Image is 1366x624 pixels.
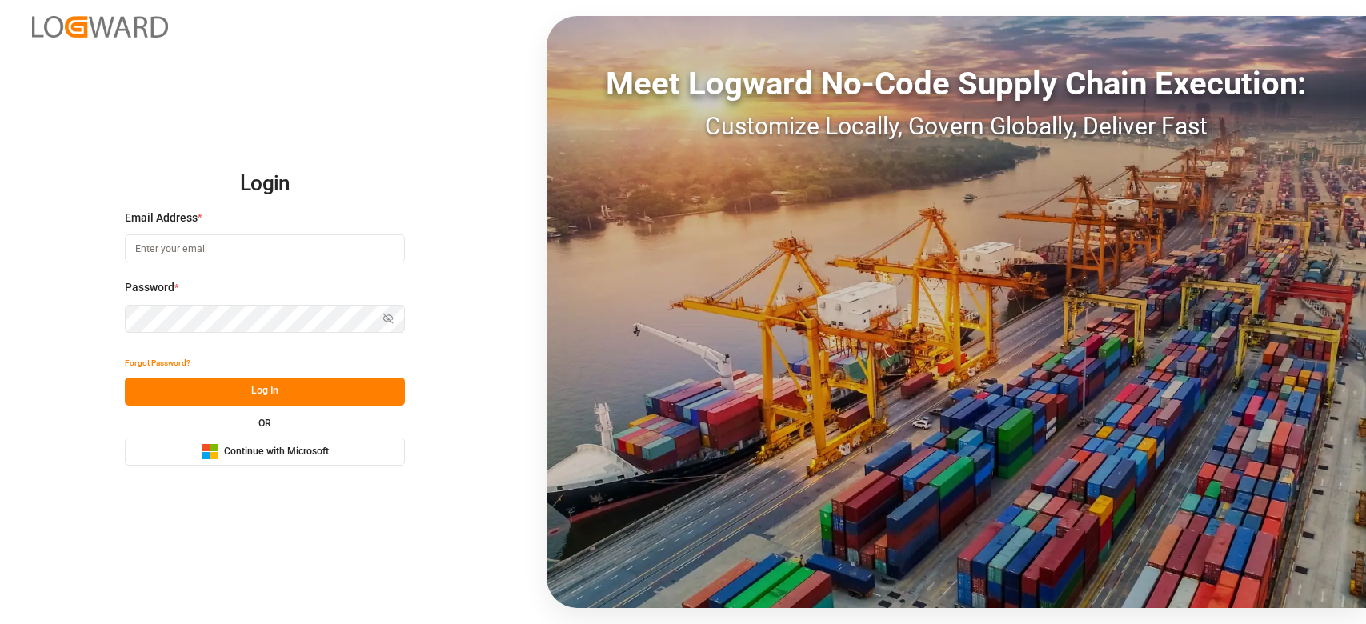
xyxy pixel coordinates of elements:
[125,378,405,406] button: Log In
[125,234,405,262] input: Enter your email
[547,108,1366,144] div: Customize Locally, Govern Globally, Deliver Fast
[258,418,271,428] small: OR
[32,16,168,38] img: Logward_new_orange.png
[125,438,405,466] button: Continue with Microsoft
[125,350,190,378] button: Forgot Password?
[547,60,1366,108] div: Meet Logward No-Code Supply Chain Execution:
[125,158,405,210] h2: Login
[125,210,198,226] span: Email Address
[224,445,329,459] span: Continue with Microsoft
[125,279,174,296] span: Password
